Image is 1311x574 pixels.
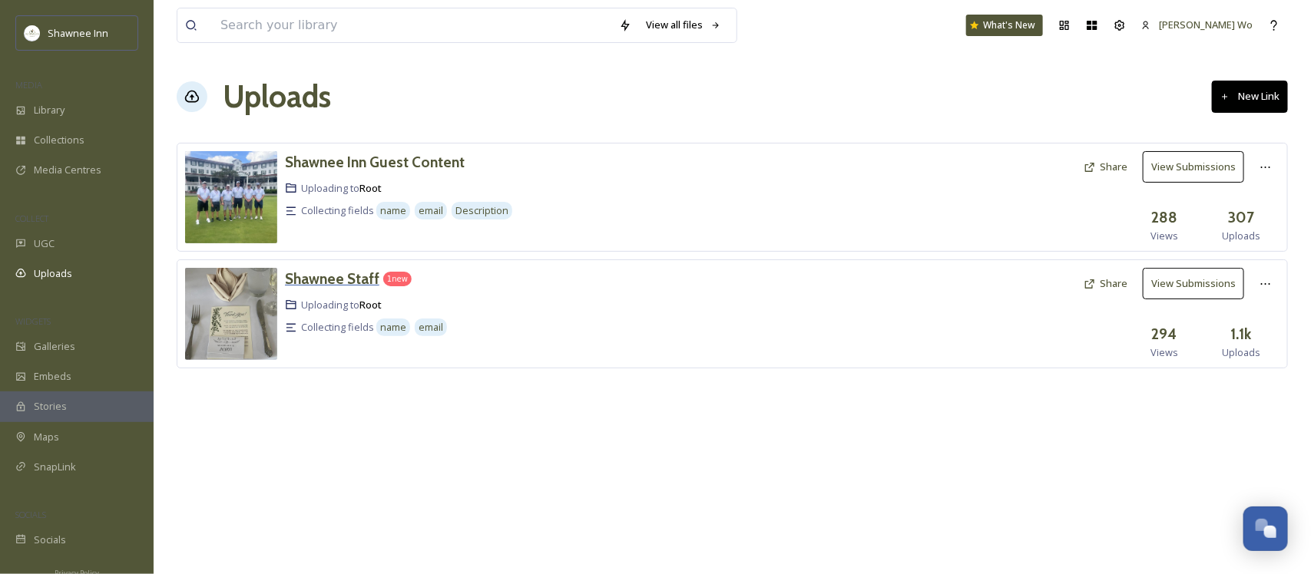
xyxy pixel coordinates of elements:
img: shawnee-300x300.jpg [25,25,40,41]
span: Maps [34,430,59,444]
span: Uploads [1222,229,1260,243]
img: 688aecf8-6054-49d7-9679-b21bde846379.jpg [185,268,277,360]
h3: 1.1k [1231,323,1252,345]
button: View Submissions [1143,151,1244,183]
span: COLLECT [15,213,48,224]
a: Root [359,298,382,312]
span: Collections [34,133,84,147]
button: Share [1076,152,1135,182]
span: WIDGETS [15,315,51,327]
span: Uploading to [301,181,382,196]
span: Views [1150,229,1178,243]
span: name [380,320,406,335]
button: View Submissions [1143,268,1244,299]
span: Stories [34,399,67,414]
span: Uploads [1222,345,1260,360]
span: Socials [34,533,66,547]
span: Uploading to [301,298,382,312]
a: View all files [639,10,729,40]
a: View Submissions [1143,268,1252,299]
span: SOCIALS [15,509,46,520]
div: 1 new [383,272,412,286]
button: Share [1076,269,1135,299]
a: View Submissions [1143,151,1252,183]
span: Description [455,203,508,218]
h3: 307 [1228,206,1254,229]
input: Search your library [213,8,611,42]
button: New Link [1212,81,1288,112]
span: Collecting fields [301,203,374,218]
span: Media Centres [34,163,101,177]
a: [PERSON_NAME] Wo [1134,10,1260,40]
a: Shawnee Inn Guest Content [285,151,465,173]
button: Open Chat [1243,506,1288,551]
h3: 294 [1152,323,1177,345]
a: Uploads [223,74,331,120]
span: email [419,203,443,218]
img: f8e3f352-9b40-4f85-9807-b6b3f3dcc684.jpg [185,151,277,243]
span: Uploads [34,266,72,281]
span: Collecting fields [301,320,374,335]
span: MEDIA [15,79,42,91]
span: email [419,320,443,335]
span: Shawnee Inn [48,26,108,40]
span: Views [1150,345,1178,360]
span: UGC [34,236,55,251]
h3: Shawnee Inn Guest Content [285,153,465,171]
a: Root [359,181,382,195]
span: SnapLink [34,460,76,474]
span: Library [34,103,65,117]
a: Shawnee Staff [285,268,379,290]
h3: 288 [1151,206,1177,229]
span: Galleries [34,339,75,354]
span: name [380,203,406,218]
span: [PERSON_NAME] Wo [1159,18,1253,31]
a: What's New [966,15,1043,36]
h3: Shawnee Staff [285,269,379,288]
span: Embeds [34,369,71,384]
